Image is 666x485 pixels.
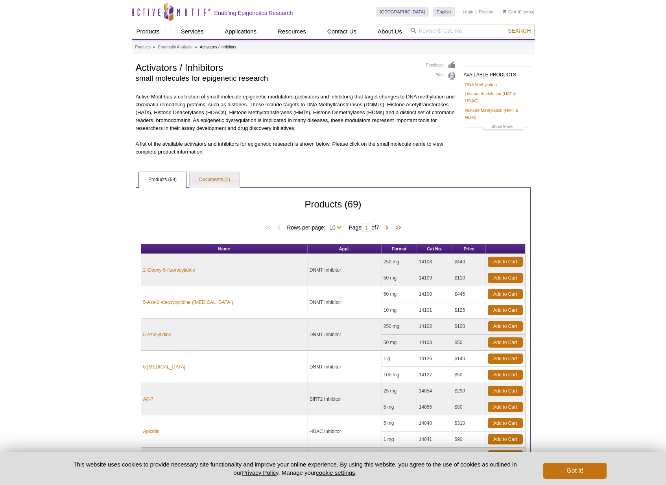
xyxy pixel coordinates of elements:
td: 5 mg [382,415,417,431]
p: Active Motif has a collection of small-molecule epigenetic modulators (activators and inhibitors)... [136,93,456,132]
a: Applications [220,24,261,39]
a: About Us [373,24,407,39]
a: Add to Cart [488,386,523,396]
a: Services [176,24,208,39]
a: Print [426,72,456,80]
td: 250 mg [382,254,417,270]
th: Appl. [308,244,382,254]
a: Add to Cart [488,402,523,412]
img: Your Cart [503,9,506,13]
a: Chromatin Analysis [158,44,192,51]
li: (0 items) [503,7,535,17]
p: This website uses cookies to provide necessary site functionality and improve your online experie... [60,460,531,477]
td: ACAT1 Inhibitor [308,448,382,480]
a: Histone Methylation (HMT & HDM) [465,107,529,121]
a: Add to Cart [488,434,523,444]
td: 14040 [417,415,453,431]
a: Add to Cart [488,354,523,364]
span: Next Page [383,224,391,232]
a: [GEOGRAPHIC_DATA] [376,7,429,17]
a: English [433,7,455,17]
td: 250 mg [382,318,417,335]
td: DNMT Inhibitor [308,286,382,318]
td: 50 mg [382,335,417,351]
a: Register [479,9,495,15]
a: Histone Acetylation (HAT & HDAC) [465,90,529,104]
a: 2'-Deoxy-5-fluorocytidine [143,267,195,274]
td: $125 [452,302,485,318]
a: Add to Cart [488,337,523,348]
td: $100 [452,318,485,335]
td: 5 mg [382,399,417,415]
a: 6-[MEDICAL_DATA] [143,363,186,370]
td: 14132 [417,448,453,464]
td: 14103 [417,335,453,351]
td: $50 [452,335,485,351]
a: Add to Cart [488,321,523,331]
a: 5-Aza-2'-deoxycytidine ([MEDICAL_DATA]) [143,299,233,306]
a: Show More [465,123,529,132]
td: 14126 [417,351,453,367]
a: Add to Cart [488,273,523,283]
td: $445 [452,286,485,302]
a: Products (69) [139,172,186,188]
h2: Products (69) [141,201,526,216]
a: Add to Cart [488,370,523,380]
h2: AVAILABLE PRODUCTS [464,66,531,80]
a: Login [463,9,473,15]
td: 1 mg [382,431,417,448]
td: $90 [452,431,485,448]
a: Feedback [426,61,456,70]
input: Keyword, Cat. No. [407,24,535,37]
a: Documents (2) [190,172,240,188]
td: $290 [452,383,485,399]
th: Cat No. [417,244,453,254]
td: 100 mg [382,367,417,383]
td: SIRT2 Inhibitor [308,383,382,415]
td: DNMT Inhibitor [308,318,382,351]
td: $110 [452,270,485,286]
th: Price [452,244,485,254]
td: $440 [452,254,485,270]
td: 25 mg [382,383,417,399]
td: $100 [452,448,485,464]
li: | [476,7,477,17]
p: A list of the available activators and inhibitors for epigenetic research is shown below. Please ... [136,140,456,156]
td: $140 [452,351,485,367]
td: 14055 [417,399,453,415]
td: $80 [452,399,485,415]
td: 1 g [382,448,417,464]
li: » [195,45,197,49]
td: 50 mg [382,270,417,286]
td: DNMT Inhibitor [308,254,382,286]
a: Products [132,24,164,39]
td: 14109 [417,270,453,286]
td: DNMT Inhibitor [308,351,382,383]
a: AK-7 [143,396,154,403]
a: Products [135,44,151,51]
a: DNA Methylation [465,81,497,88]
td: 50 mg [382,286,417,302]
h2: small molecules for epigenetic research [136,75,419,82]
button: cookie settings [316,469,355,476]
a: Add to Cart [488,257,523,267]
th: Format [382,244,417,254]
a: Add to Cart [488,418,523,428]
a: Apicidin [143,428,160,435]
span: Page of [345,224,383,231]
li: Activators / Inhibitors [200,45,236,49]
td: 14127 [417,367,453,383]
h2: Enabling Epigenetics Research [214,9,293,17]
td: 14041 [417,431,453,448]
span: Previous Page [275,224,283,232]
a: Resources [273,24,311,39]
button: Search [505,27,533,34]
a: Add to Cart [488,450,523,461]
td: 14108 [417,254,453,270]
a: Add to Cart [488,289,523,299]
li: » [153,45,155,49]
td: HDAC Inhibitor [308,415,382,448]
span: Search [508,28,531,34]
span: First Page [263,224,275,232]
td: 14101 [417,302,453,318]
